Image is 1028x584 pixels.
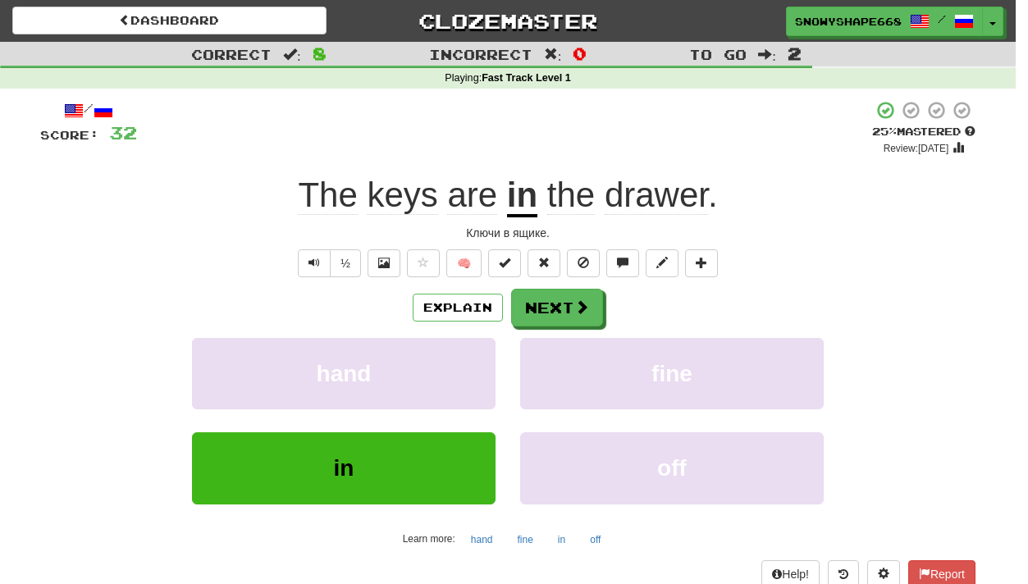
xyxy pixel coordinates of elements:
[547,176,595,215] span: the
[191,46,272,62] span: Correct
[689,46,747,62] span: To go
[40,225,975,241] div: Ключи в ящике.
[317,361,372,386] span: hand
[938,13,946,25] span: /
[283,48,301,62] span: :
[758,48,776,62] span: :
[795,14,902,29] span: SnowyShape668
[12,7,327,34] a: Dashboard
[368,249,400,277] button: Show image (alt+x)
[657,455,687,481] span: off
[872,125,975,139] div: Mastered
[367,176,437,215] span: keys
[520,338,824,409] button: fine
[537,176,717,215] span: .
[509,527,542,552] button: fine
[446,249,482,277] button: 🧠
[549,527,574,552] button: in
[413,294,503,322] button: Explain
[40,100,137,121] div: /
[403,533,455,545] small: Learn more:
[581,527,610,552] button: off
[482,72,571,84] strong: Fast Track Level 1
[192,338,496,409] button: hand
[646,249,678,277] button: Edit sentence (alt+d)
[872,125,897,138] span: 25 %
[605,176,708,215] span: drawer
[606,249,639,277] button: Discuss sentence (alt+u)
[488,249,521,277] button: Set this sentence to 100% Mastered (alt+m)
[447,176,497,215] span: are
[313,43,327,63] span: 8
[884,143,949,154] small: Review: [DATE]
[788,43,802,63] span: 2
[651,361,692,386] span: fine
[295,249,361,277] div: Text-to-speech controls
[109,122,137,143] span: 32
[462,527,502,552] button: hand
[573,43,587,63] span: 0
[520,432,824,504] button: off
[351,7,665,35] a: Clozemaster
[298,176,357,215] span: The
[685,249,718,277] button: Add to collection (alt+a)
[407,249,440,277] button: Favorite sentence (alt+f)
[40,128,99,142] span: Score:
[544,48,562,62] span: :
[507,176,537,217] u: in
[786,7,983,36] a: SnowyShape668 /
[528,249,560,277] button: Reset to 0% Mastered (alt+r)
[429,46,532,62] span: Incorrect
[298,249,331,277] button: Play sentence audio (ctl+space)
[511,289,603,326] button: Next
[192,432,496,504] button: in
[567,249,600,277] button: Ignore sentence (alt+i)
[330,249,361,277] button: ½
[334,455,354,481] span: in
